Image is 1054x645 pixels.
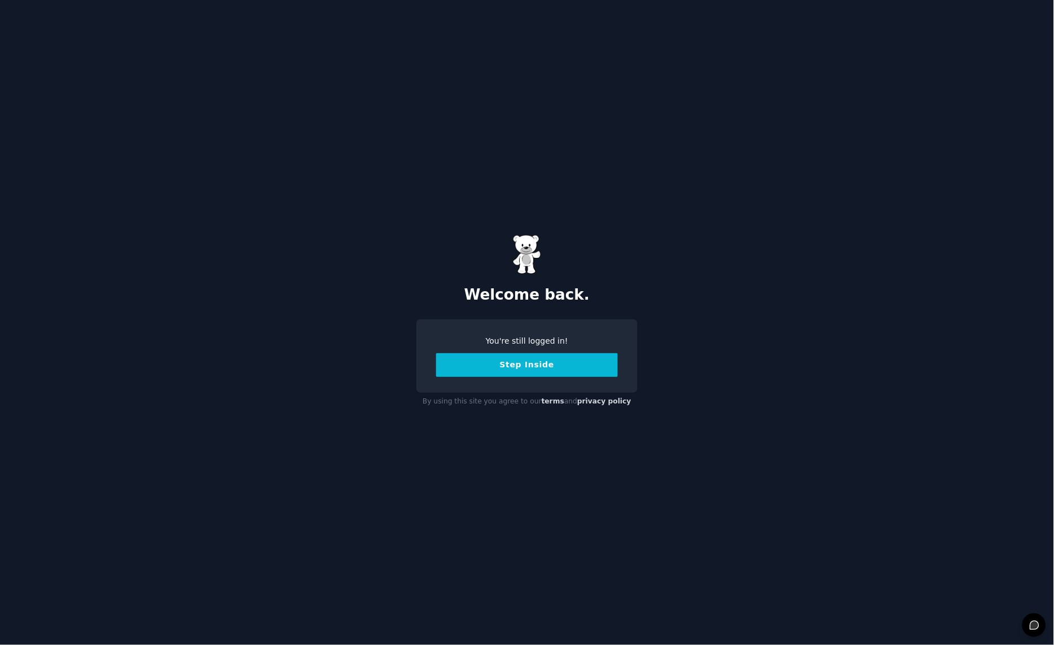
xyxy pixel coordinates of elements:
h2: Welcome back. [416,286,638,304]
a: privacy policy [577,397,631,405]
a: terms [542,397,564,405]
div: You're still logged in! [436,335,618,347]
img: Gummy Bear [513,235,541,274]
div: By using this site you agree to our and [416,393,638,411]
button: Step Inside [436,353,618,377]
a: Step Inside [436,360,618,369]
